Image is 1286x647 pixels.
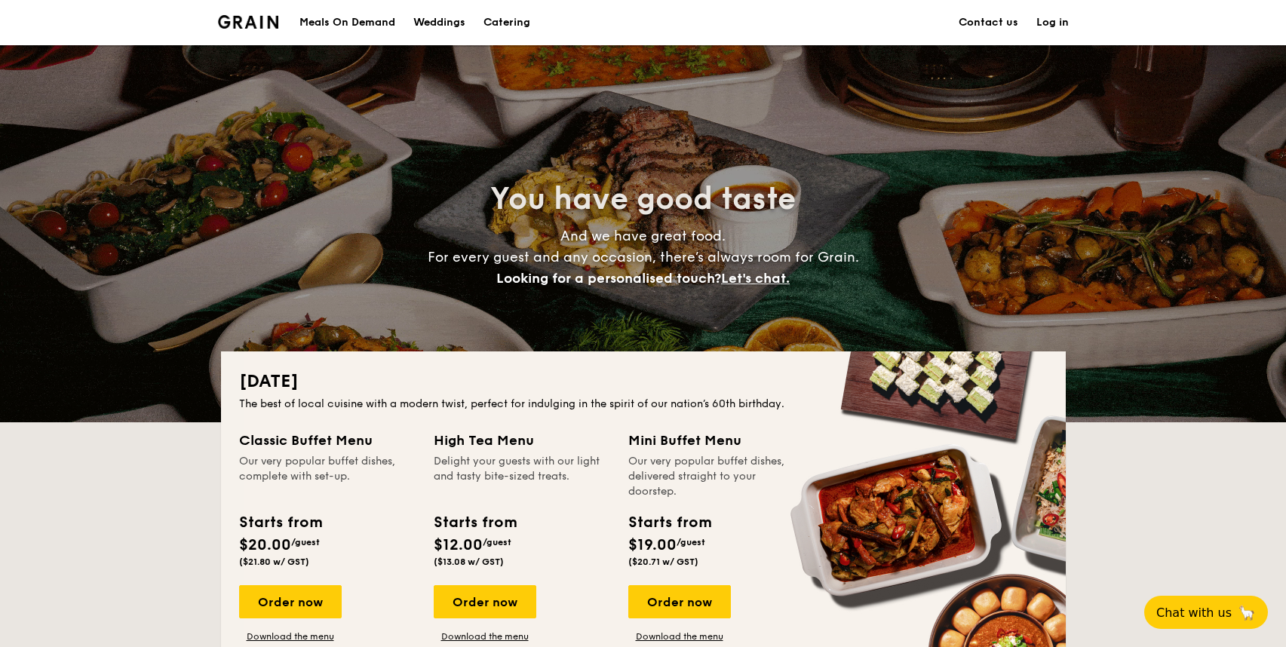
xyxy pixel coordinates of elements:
button: Chat with us🦙 [1144,596,1268,629]
div: Classic Buffet Menu [239,430,416,451]
span: 🦙 [1238,604,1256,621]
span: ($21.80 w/ GST) [239,557,309,567]
span: $19.00 [628,536,677,554]
span: /guest [677,537,705,547]
span: Let's chat. [721,270,790,287]
div: Starts from [239,511,321,534]
span: Looking for a personalised touch? [496,270,721,287]
div: The best of local cuisine with a modern twist, perfect for indulging in the spirit of our nation’... [239,397,1048,412]
span: ($13.08 w/ GST) [434,557,504,567]
a: Download the menu [239,630,342,642]
a: Download the menu [628,630,731,642]
div: Our very popular buffet dishes, complete with set-up. [239,454,416,499]
div: High Tea Menu [434,430,610,451]
h2: [DATE] [239,369,1048,394]
div: Starts from [628,511,711,534]
span: Chat with us [1156,606,1232,620]
img: Grain [218,15,279,29]
div: Order now [434,585,536,618]
span: You have good taste [490,181,796,217]
span: And we have great food. For every guest and any occasion, there’s always room for Grain. [428,228,859,287]
span: /guest [291,537,320,547]
span: $12.00 [434,536,483,554]
a: Download the menu [434,630,536,642]
div: Order now [628,585,731,618]
span: ($20.71 w/ GST) [628,557,698,567]
div: Delight your guests with our light and tasty bite-sized treats. [434,454,610,499]
a: Logotype [218,15,279,29]
div: Starts from [434,511,516,534]
span: /guest [483,537,511,547]
div: Our very popular buffet dishes, delivered straight to your doorstep. [628,454,805,499]
div: Mini Buffet Menu [628,430,805,451]
span: $20.00 [239,536,291,554]
div: Order now [239,585,342,618]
